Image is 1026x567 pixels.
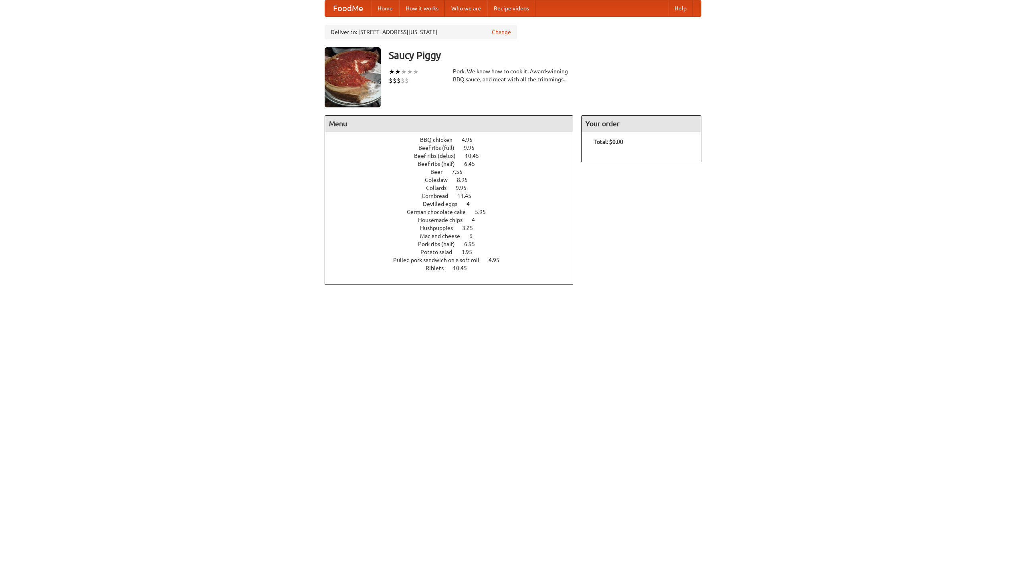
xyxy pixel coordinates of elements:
li: ★ [389,67,395,76]
span: 11.45 [457,193,479,199]
a: Coleslaw 8.95 [425,177,483,183]
span: Riblets [426,265,452,271]
a: Help [668,0,693,16]
img: angular.jpg [325,47,381,107]
span: Pulled pork sandwich on a soft roll [393,257,487,263]
span: Mac and cheese [420,233,468,239]
span: Collards [426,185,454,191]
h3: Saucy Piggy [389,47,701,63]
span: 10.45 [453,265,475,271]
span: Coleslaw [425,177,456,183]
span: Housemade chips [418,217,471,223]
span: 4 [467,201,478,207]
li: $ [397,76,401,85]
li: $ [389,76,393,85]
span: 9.95 [456,185,475,191]
span: 4 [472,217,483,223]
a: Beef ribs (delux) 10.45 [414,153,494,159]
span: 9.95 [464,145,483,151]
span: 10.45 [465,153,487,159]
a: Change [492,28,511,36]
span: BBQ chicken [420,137,460,143]
span: Beef ribs (delux) [414,153,464,159]
a: Devilled eggs 4 [423,201,485,207]
h4: Your order [582,116,701,132]
span: 4.95 [462,137,481,143]
span: 6.95 [464,241,483,247]
span: 6.45 [464,161,483,167]
span: 3.95 [461,249,480,255]
a: Housemade chips 4 [418,217,490,223]
a: Cornbread 11.45 [422,193,486,199]
a: Pork ribs (half) 6.95 [418,241,490,247]
a: German chocolate cake 5.95 [407,209,501,215]
a: How it works [399,0,445,16]
div: Deliver to: [STREET_ADDRESS][US_STATE] [325,25,517,39]
a: Beef ribs (half) 6.45 [418,161,490,167]
span: Pork ribs (half) [418,241,463,247]
h4: Menu [325,116,573,132]
a: Beer 7.55 [430,169,477,175]
span: Potato salad [420,249,460,255]
b: Total: $0.00 [594,139,623,145]
a: Collards 9.95 [426,185,481,191]
span: Devilled eggs [423,201,465,207]
a: Beef ribs (full) 9.95 [418,145,489,151]
li: ★ [413,67,419,76]
a: Home [371,0,399,16]
span: Cornbread [422,193,456,199]
li: $ [405,76,409,85]
span: Hushpuppies [420,225,461,231]
a: Pulled pork sandwich on a soft roll 4.95 [393,257,514,263]
span: 8.95 [457,177,476,183]
li: ★ [401,67,407,76]
a: Mac and cheese 6 [420,233,487,239]
span: 5.95 [475,209,494,215]
a: Potato salad 3.95 [420,249,487,255]
a: Riblets 10.45 [426,265,482,271]
a: Recipe videos [487,0,535,16]
div: Pork. We know how to cook it. Award-winning BBQ sauce, and meat with all the trimmings. [453,67,573,83]
span: Beef ribs (half) [418,161,463,167]
span: 3.25 [462,225,481,231]
a: Hushpuppies 3.25 [420,225,488,231]
a: BBQ chicken 4.95 [420,137,487,143]
li: ★ [395,67,401,76]
li: $ [401,76,405,85]
li: ★ [407,67,413,76]
span: German chocolate cake [407,209,474,215]
a: FoodMe [325,0,371,16]
span: 6 [469,233,481,239]
a: Who we are [445,0,487,16]
span: Beef ribs (full) [418,145,463,151]
li: $ [393,76,397,85]
span: Beer [430,169,450,175]
span: 7.55 [452,169,471,175]
span: 4.95 [489,257,507,263]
